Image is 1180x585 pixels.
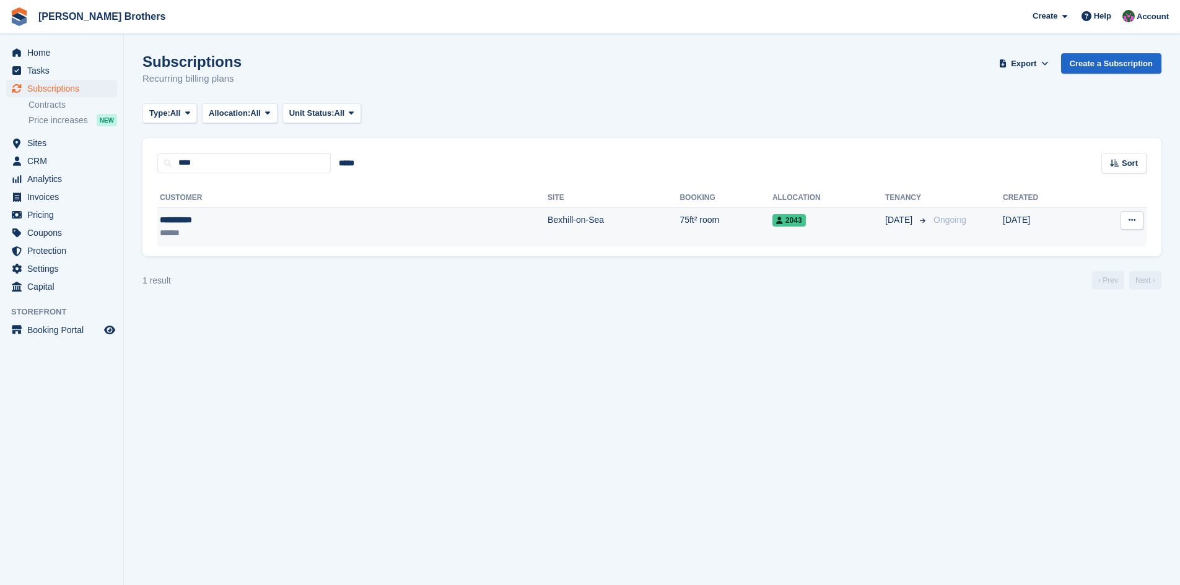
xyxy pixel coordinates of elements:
[27,206,102,223] span: Pricing
[6,188,117,206] a: menu
[1092,271,1124,290] a: Previous
[548,188,680,208] th: Site
[1003,188,1086,208] th: Created
[1090,271,1164,290] nav: Page
[142,103,197,124] button: Type: All
[170,107,181,119] span: All
[27,152,102,170] span: CRM
[27,242,102,259] span: Protection
[6,242,117,259] a: menu
[157,188,548,208] th: Customer
[1003,207,1086,246] td: [DATE]
[1094,10,1111,22] span: Help
[6,224,117,241] a: menu
[1033,10,1057,22] span: Create
[97,114,117,126] div: NEW
[33,6,170,27] a: [PERSON_NAME] Brothers
[6,260,117,277] a: menu
[102,323,117,337] a: Preview store
[10,7,28,26] img: stora-icon-8386f47178a22dfd0bd8f6a31ec36ba5ce8667c1dd55bd0f319d3a0aa187defe.svg
[142,274,171,287] div: 1 result
[6,134,117,152] a: menu
[933,215,966,225] span: Ongoing
[6,170,117,188] a: menu
[6,62,117,79] a: menu
[548,207,680,246] td: Bexhill-on-Sea
[772,214,806,227] span: 2043
[6,44,117,61] a: menu
[680,188,772,208] th: Booking
[11,306,123,318] span: Storefront
[27,170,102,188] span: Analytics
[6,152,117,170] a: menu
[1129,271,1161,290] a: Next
[6,278,117,295] a: menu
[27,321,102,339] span: Booking Portal
[142,53,242,70] h1: Subscriptions
[27,44,102,61] span: Home
[202,103,278,124] button: Allocation: All
[334,107,345,119] span: All
[209,107,250,119] span: Allocation:
[1122,157,1138,170] span: Sort
[27,278,102,295] span: Capital
[885,188,929,208] th: Tenancy
[27,62,102,79] span: Tasks
[28,115,88,126] span: Price increases
[6,321,117,339] a: menu
[885,214,915,227] span: [DATE]
[1061,53,1161,74] a: Create a Subscription
[142,72,242,86] p: Recurring billing plans
[27,224,102,241] span: Coupons
[1137,11,1169,23] span: Account
[250,107,261,119] span: All
[28,99,117,111] a: Contracts
[27,134,102,152] span: Sites
[772,188,885,208] th: Allocation
[282,103,361,124] button: Unit Status: All
[6,80,117,97] a: menu
[289,107,334,119] span: Unit Status:
[28,113,117,127] a: Price increases NEW
[997,53,1051,74] button: Export
[27,188,102,206] span: Invoices
[1122,10,1135,22] img: Nick Wright
[1011,58,1036,70] span: Export
[149,107,170,119] span: Type:
[27,80,102,97] span: Subscriptions
[680,207,772,246] td: 75ft² room
[27,260,102,277] span: Settings
[6,206,117,223] a: menu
